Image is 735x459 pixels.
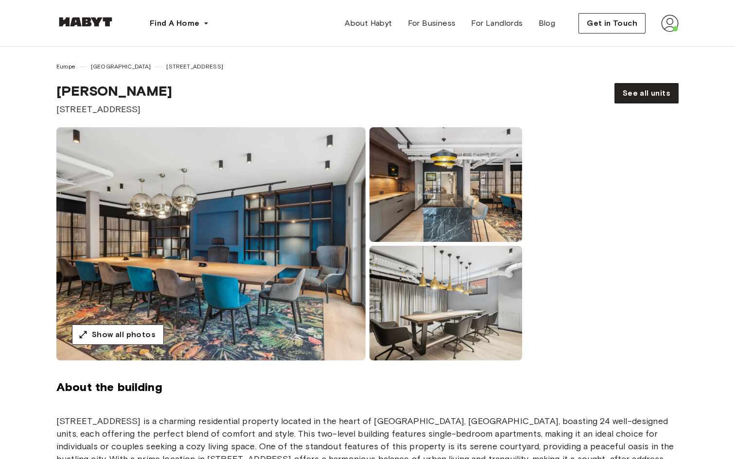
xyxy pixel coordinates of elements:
[56,103,172,116] span: [STREET_ADDRESS]
[539,17,556,29] span: Blog
[56,17,115,27] img: Habyt
[614,83,679,103] a: See all units
[142,14,217,33] button: Find A Home
[408,17,456,29] span: For Business
[72,324,164,345] button: Show all photos
[578,13,646,34] button: Get in Touch
[56,83,172,99] span: [PERSON_NAME]
[463,14,530,33] a: For Landlords
[661,15,679,32] img: avatar
[91,62,151,71] span: [GEOGRAPHIC_DATA]
[369,246,522,360] img: room-image
[526,246,679,360] img: room-image
[56,127,366,360] img: room-image
[471,17,523,29] span: For Landlords
[526,127,679,242] img: room-image
[623,87,670,99] span: See all units
[587,17,637,29] span: Get in Touch
[345,17,392,29] span: About Habyt
[337,14,400,33] a: About Habyt
[166,62,223,71] span: [STREET_ADDRESS]
[531,14,563,33] a: Blog
[56,62,75,71] span: Europe
[56,380,679,394] span: About the building
[150,17,199,29] span: Find A Home
[369,127,522,242] img: room-image
[400,14,464,33] a: For Business
[92,329,156,340] span: Show all photos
